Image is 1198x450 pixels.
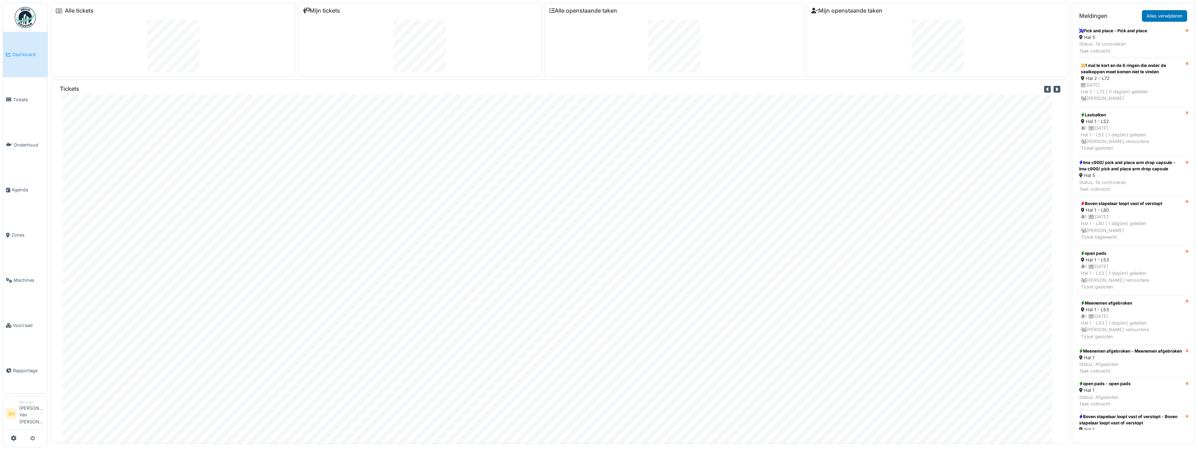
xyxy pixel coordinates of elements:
a: Onderhoud [3,122,47,168]
div: open pads - open pads [1079,381,1131,387]
div: [DATE] Hal 2 - L72 | 0 dag(en) geleden [PERSON_NAME] [1081,82,1181,102]
a: Alles verwijderen [1142,10,1187,22]
div: Boven stapelaar loopt vast of verstopt - Boven stapelaar loopt vast of verstopt [1079,414,1183,426]
div: Manager [19,400,45,405]
div: Status: Te controleren Taak volbracht [1079,179,1183,192]
span: Dashboard [12,51,45,58]
div: Hal 2 - L72 [1081,75,1181,82]
div: 1 mal te kort en de 6 ringen die onder de sealkoppen moet komen niet te vinden [1081,62,1181,75]
a: Voorraad [3,303,47,348]
a: Alle tickets [65,7,94,14]
a: Pick and place - Pick and place Hal 5 Status: Te controlerenTaak volbracht [1076,25,1185,57]
a: 1 mal te kort en de 6 ringen die onder de sealkoppen moet komen niet te vinden Hal 2 - L72 [DATE]... [1076,57,1185,107]
div: Ima c900/ pick and place arm drop capsule - Ima c900/ pick and place arm drop capsule [1079,159,1183,172]
img: Badge_color-CXgf-gQk.svg [15,7,36,28]
a: Agenda [3,168,47,213]
div: Hal 5 [1079,34,1147,41]
div: Status: Te controleren Taak volbracht [1079,41,1147,54]
span: Voorraad [13,322,45,329]
div: 1 | [DATE] Hal 1 - L52 | 1 dag(en) geleden [PERSON_NAME] remoortere Ticket gesloten [1081,125,1181,152]
div: Status: Afgesloten Taak volbracht [1079,361,1182,374]
div: Lasbalken [1081,112,1181,118]
div: Hal 1 [1079,426,1183,433]
div: Hal 1 - L80 [1081,207,1181,213]
a: Boven stapelaar loopt vast of verstopt Hal 1 - L80 1 |[DATE]Hal 1 - L80 | 1 dag(en) geleden [PERS... [1076,196,1185,245]
span: Tickets [13,96,45,103]
span: Rapportage [13,367,45,374]
a: Mijn tickets [303,7,340,14]
div: 1 | [DATE] Hal 1 - L53 | 1 dag(en) geleden [PERSON_NAME] remoortere Ticket gesloten [1081,263,1181,290]
div: Hal 1 - L52 [1081,118,1181,125]
a: open pads Hal 1 - L53 1 |[DATE]Hal 1 - L53 | 1 dag(en) geleden [PERSON_NAME] remoortereTicket ges... [1076,245,1185,295]
a: Lasbalken Hal 1 - L52 1 |[DATE]Hal 1 - L52 | 1 dag(en) geleden [PERSON_NAME] remoortereTicket ges... [1076,107,1185,157]
a: Mijn openstaande taken [811,7,882,14]
div: Status: Afgesloten Taak volbracht [1079,394,1131,407]
a: Tickets [3,77,47,122]
div: Meenemen afgebroken [1081,300,1181,306]
a: Machines [3,258,47,303]
a: Ima c900/ pick and place arm drop capsule - Ima c900/ pick and place arm drop capsule Hal 5 Statu... [1076,156,1185,196]
li: SV [6,408,16,419]
a: Boven stapelaar loopt vast of verstopt - Boven stapelaar loopt vast of verstopt Hal 1 Status: Te ... [1076,410,1185,450]
a: Alle openstaande taken [549,7,617,14]
span: Onderhoud [14,142,45,148]
span: Machines [14,277,45,284]
div: 1 | [DATE] Hal 1 - L80 | 1 dag(en) geleden [PERSON_NAME] Ticket bijgewerkt [1081,213,1181,240]
div: Hal 5 [1079,172,1183,179]
a: Rapportage [3,348,47,393]
a: Dashboard [3,32,47,77]
h6: Meldingen [1079,13,1108,19]
div: Hal 1 - L53 [1081,306,1181,313]
a: Meenemen afgebroken - Meenemen afgebroken Hal 1 Status: AfgeslotenTaak volbracht [1076,345,1185,378]
span: Zones [11,232,45,238]
a: Meenemen afgebroken Hal 1 - L53 1 |[DATE]Hal 1 - L53 | 1 dag(en) geleden [PERSON_NAME] remoortere... [1076,295,1185,345]
div: Pick and place - Pick and place [1079,28,1147,34]
div: Hal 1 - L53 [1081,257,1181,263]
div: Hal 1 [1079,354,1182,361]
h6: Tickets [60,86,79,92]
div: open pads [1081,250,1181,257]
li: [PERSON_NAME] Van [PERSON_NAME] [19,400,45,428]
div: Meenemen afgebroken - Meenemen afgebroken [1079,348,1182,354]
div: 1 | [DATE] Hal 1 - L53 | 1 dag(en) geleden [PERSON_NAME] remoortere Ticket gesloten [1081,313,1181,340]
a: open pads - open pads Hal 1 Status: AfgeslotenTaak volbracht [1076,377,1185,410]
div: Boven stapelaar loopt vast of verstopt [1081,200,1181,207]
a: Zones [3,212,47,258]
span: Agenda [12,186,45,193]
div: Hal 1 [1079,387,1131,394]
a: SV Manager[PERSON_NAME] Van [PERSON_NAME] [6,400,45,430]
